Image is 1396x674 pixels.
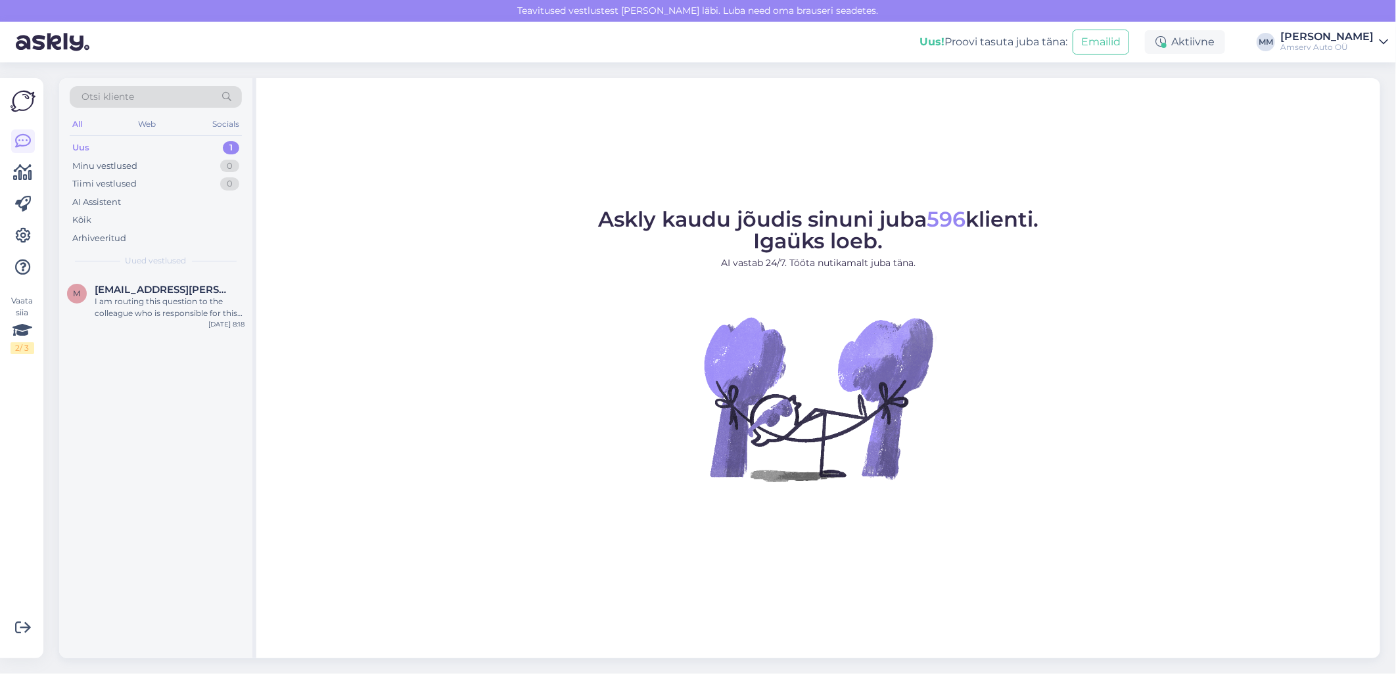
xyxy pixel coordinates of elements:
div: [PERSON_NAME] [1280,32,1374,42]
div: Uus [72,141,89,154]
div: Web [136,116,159,133]
div: MM [1257,33,1275,51]
p: AI vastab 24/7. Tööta nutikamalt juba täna. [598,256,1038,270]
div: Minu vestlused [72,160,137,173]
a: [PERSON_NAME]Amserv Auto OÜ [1280,32,1388,53]
div: Aktiivne [1145,30,1225,54]
span: Askly kaudu jõudis sinuni juba klienti. Igaüks loeb. [598,206,1038,254]
div: Tiimi vestlused [72,177,137,191]
div: Amserv Auto OÜ [1280,42,1374,53]
div: 1 [223,141,239,154]
span: M [74,288,81,298]
b: Uus! [919,35,944,48]
div: 0 [220,177,239,191]
div: Vaata siia [11,295,34,354]
img: No Chat active [700,281,937,517]
img: Askly Logo [11,89,35,114]
div: I am routing this question to the colleague who is responsible for this topic. The reply might ta... [95,296,244,319]
div: 2 / 3 [11,342,34,354]
div: 0 [220,160,239,173]
button: Emailid [1073,30,1129,55]
div: Arhiveeritud [72,232,126,245]
div: [DATE] 8:18 [208,319,244,329]
span: Uued vestlused [126,255,187,267]
div: Proovi tasuta juba täna: [919,34,1067,50]
div: Kõik [72,213,91,227]
span: Otsi kliente [81,90,134,104]
div: All [70,116,85,133]
div: Socials [210,116,242,133]
span: 596 [927,206,966,232]
span: Marii.engelman@myfitness.ee [95,284,231,296]
div: AI Assistent [72,196,121,209]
